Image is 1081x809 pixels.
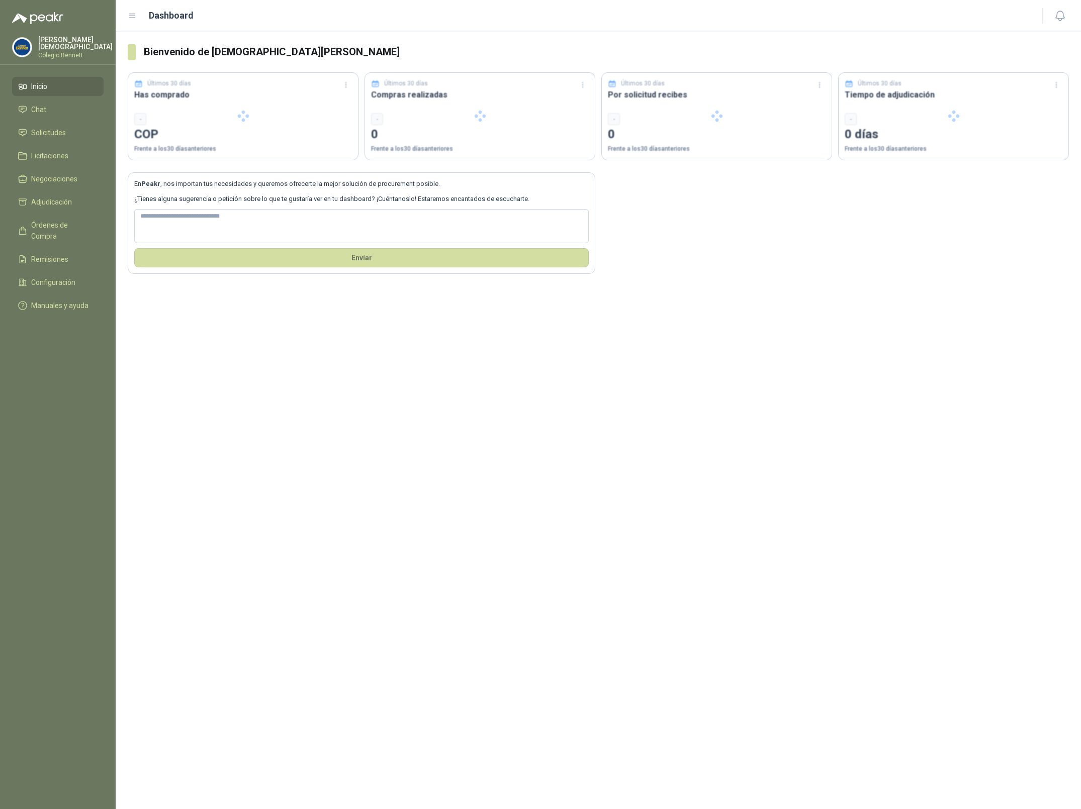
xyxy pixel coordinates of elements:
a: Chat [12,100,104,119]
p: [PERSON_NAME] [DEMOGRAPHIC_DATA] [38,36,113,50]
span: Inicio [31,81,47,92]
a: Licitaciones [12,146,104,165]
span: Remisiones [31,254,68,265]
button: Envíar [134,248,589,267]
h3: Bienvenido de [DEMOGRAPHIC_DATA][PERSON_NAME] [144,44,1069,60]
a: Solicitudes [12,123,104,142]
span: Configuración [31,277,75,288]
span: Manuales y ayuda [31,300,88,311]
img: Company Logo [13,38,32,57]
a: Órdenes de Compra [12,216,104,246]
span: Negociaciones [31,173,77,184]
b: Peakr [141,180,160,187]
span: Chat [31,104,46,115]
span: Solicitudes [31,127,66,138]
a: Manuales y ayuda [12,296,104,315]
a: Configuración [12,273,104,292]
span: Órdenes de Compra [31,220,94,242]
h1: Dashboard [149,9,194,23]
p: En , nos importan tus necesidades y queremos ofrecerte la mejor solución de procurement posible. [134,179,589,189]
span: Adjudicación [31,196,72,208]
a: Adjudicación [12,192,104,212]
a: Inicio [12,77,104,96]
a: Negociaciones [12,169,104,188]
img: Logo peakr [12,12,63,24]
p: Colegio Bennett [38,52,113,58]
a: Remisiones [12,250,104,269]
p: ¿Tienes alguna sugerencia o petición sobre lo que te gustaría ver en tu dashboard? ¡Cuéntanoslo! ... [134,194,589,204]
span: Licitaciones [31,150,68,161]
